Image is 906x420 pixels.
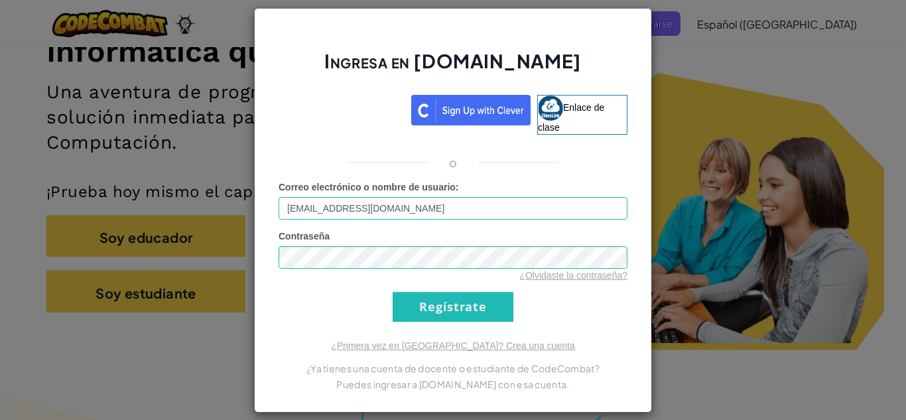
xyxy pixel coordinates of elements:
font: Ingresa en [DOMAIN_NAME] [324,49,581,72]
font: o [449,155,457,170]
font: Puedes ingresar a [DOMAIN_NAME] con esa cuenta. [336,378,569,390]
font: Enlace de clase [538,102,604,132]
font: Contraseña [279,231,330,242]
iframe: Botón de acceso con Google [272,94,411,123]
input: Regístrate [393,292,513,322]
a: ¿Olvidaste la contraseña? [519,270,627,281]
font: Correo electrónico o nombre de usuario [279,182,456,192]
font: : [456,182,459,192]
a: ¿Primera vez en [GEOGRAPHIC_DATA]? Crea una cuenta [331,340,575,351]
font: ¿Ya tienes una cuenta de docente o estudiante de CodeCombat? [306,362,600,374]
img: classlink-logo-small.png [538,96,563,121]
img: clever_sso_button@2x.png [411,95,531,125]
